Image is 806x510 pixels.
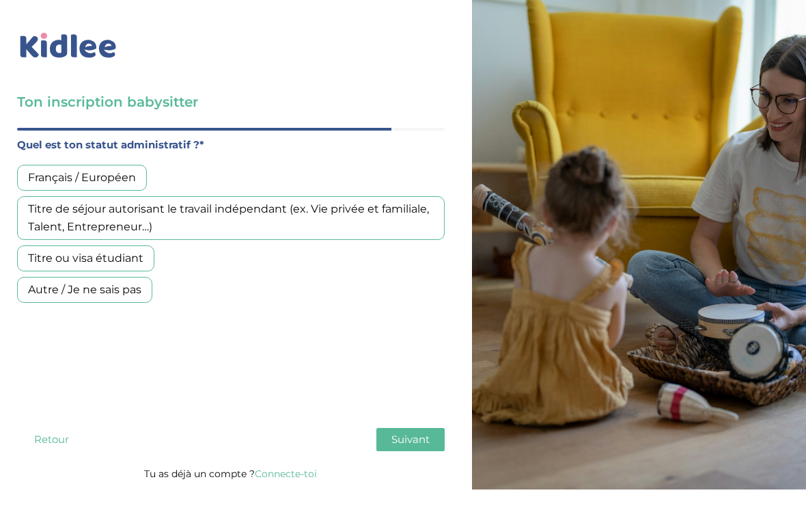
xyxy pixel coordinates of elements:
[255,468,317,481] a: Connecte-toi
[17,165,147,191] div: Français / Européen
[17,429,85,452] button: Retour
[391,433,430,446] span: Suivant
[376,429,445,452] button: Suivant
[17,466,445,483] p: Tu as déjà un compte ?
[17,31,120,62] img: logo_kidlee_bleu
[17,137,445,155] label: Quel est ton statut administratif ?*
[17,278,152,304] div: Autre / Je ne sais pas
[17,197,445,241] div: Titre de séjour autorisant le travail indépendant (ex. Vie privée et familiale, Talent, Entrepren...
[17,246,154,272] div: Titre ou visa étudiant
[17,93,445,112] h3: Ton inscription babysitter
